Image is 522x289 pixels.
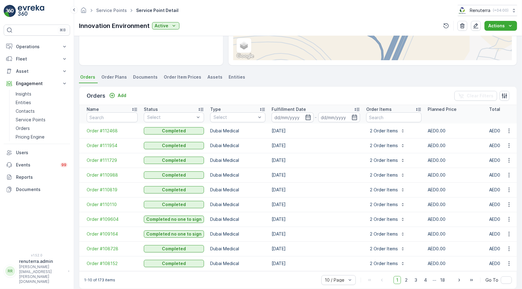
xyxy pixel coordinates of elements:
[155,23,168,29] p: Active
[269,197,363,212] td: [DATE]
[4,146,70,159] a: Users
[144,157,204,164] button: Completed
[370,201,398,208] p: 2 Order Items
[60,28,66,33] p: ⌘B
[402,276,410,284] span: 2
[162,201,186,208] p: Completed
[13,90,70,98] a: Insights
[87,201,138,208] a: Order #110110
[229,74,245,80] span: Entities
[370,143,398,149] p: 2 Order Items
[144,186,204,193] button: Completed
[269,138,363,153] td: [DATE]
[370,231,398,237] p: 2 Order Items
[210,187,265,193] p: Dubai Medical
[87,172,138,178] a: Order #110988
[366,141,409,150] button: 2 Order Items
[147,114,194,120] p: Select
[4,77,70,90] button: Engagement
[210,128,265,134] p: Dubai Medical
[366,106,392,112] p: Order Items
[210,231,265,237] p: Dubai Medical
[428,128,445,133] span: AED0.00
[16,134,45,140] p: Pricing Engine
[269,168,363,182] td: [DATE]
[428,106,457,112] p: Planned Price
[87,231,138,237] a: Order #109164
[87,187,138,193] a: Order #110819
[370,260,398,267] p: 2 Order Items
[366,170,409,180] button: 2 Order Items
[4,253,70,257] span: v 1.52.0
[467,93,493,99] p: Clear Filters
[210,143,265,149] p: Dubai Medical
[19,258,65,264] p: renuterra.admin
[13,107,70,115] a: Contacts
[135,7,180,14] span: Service Point Detail
[133,74,158,80] span: Documents
[13,133,70,141] a: Pricing Engine
[428,246,445,251] span: AED0.00
[152,22,179,29] button: Active
[16,174,68,180] p: Reports
[438,276,448,284] span: 18
[370,187,398,193] p: 2 Order Items
[370,216,398,222] p: 2 Order Items
[428,187,445,192] span: AED0.00
[16,150,68,156] p: Users
[493,8,508,13] p: ( +04:00 )
[428,261,445,266] span: AED0.00
[144,201,204,208] button: Completed
[269,182,363,197] td: [DATE]
[210,106,221,112] p: Type
[5,266,15,276] div: RR
[162,260,186,267] p: Completed
[84,278,115,283] p: 1-10 of 173 items
[16,44,58,50] p: Operations
[16,80,58,87] p: Engagement
[489,128,507,133] span: AED0.00
[269,241,363,256] td: [DATE]
[366,200,409,209] button: 2 Order Items
[162,246,186,252] p: Completed
[370,246,398,252] p: 2 Order Items
[485,277,498,283] span: Go To
[4,183,70,196] a: Documents
[214,114,256,120] p: Select
[394,276,401,284] span: 1
[454,91,497,101] button: Clear Filters
[87,128,138,134] a: Order #112468
[16,91,31,97] p: Insights
[16,117,45,123] p: Service Points
[428,158,445,163] span: AED0.00
[269,153,363,168] td: [DATE]
[87,157,138,163] span: Order #111729
[87,246,138,252] span: Order #108728
[61,162,66,167] p: 99
[470,7,490,14] p: Renuterra
[162,143,186,149] p: Completed
[146,231,202,237] p: Completed no one to sign
[269,123,363,138] td: [DATE]
[489,158,507,163] span: AED0.00
[146,216,202,222] p: Completed no one to sign
[144,142,204,149] button: Completed
[269,227,363,241] td: [DATE]
[13,98,70,107] a: Entities
[428,231,445,236] span: AED0.00
[210,172,265,178] p: Dubai Medical
[144,171,204,179] button: Completed
[489,217,507,222] span: AED0.00
[144,216,204,223] button: Completed no one to sign
[366,259,409,268] button: 2 Order Items
[428,202,445,207] span: AED0.00
[144,260,204,267] button: Completed
[272,106,306,112] p: Fulfillment Date
[485,21,517,31] button: Actions
[318,112,360,122] input: dd/mm/yyyy
[269,212,363,227] td: [DATE]
[87,143,138,149] a: Order #111954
